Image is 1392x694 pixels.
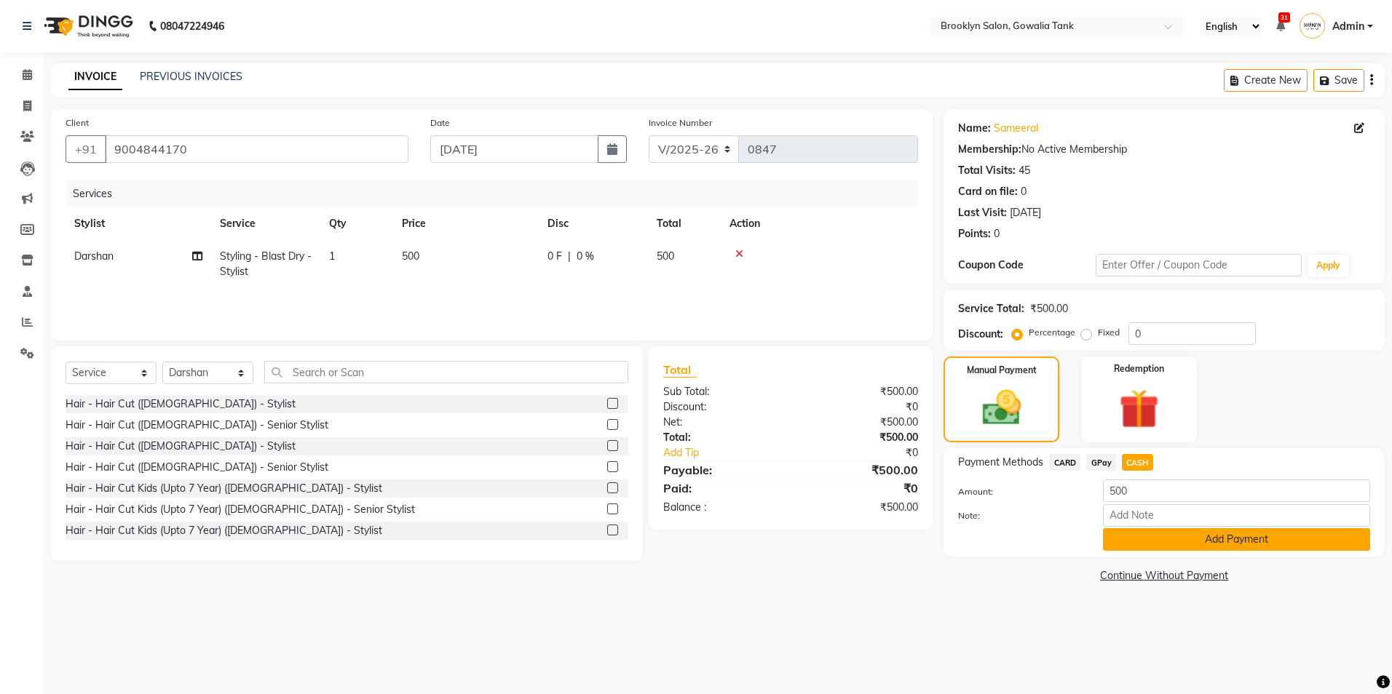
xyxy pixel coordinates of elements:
[958,163,1016,178] div: Total Visits:
[652,384,791,399] div: Sub Total:
[958,301,1024,316] div: Service Total:
[74,250,114,263] span: Darshan
[958,258,1096,273] div: Coupon Code
[1114,362,1164,375] label: Redemption
[220,250,312,278] span: Styling - Blast Dry - Stylist
[568,249,571,264] span: |
[430,116,450,129] label: Date
[66,481,382,496] div: Hair - Hair Cut Kids (Upto 7 Year) ([DEMOGRAPHIC_DATA]) - Stylist
[791,415,929,430] div: ₹500.00
[1096,254,1302,276] input: Enter Offer / Coupon Code
[211,207,320,240] th: Service
[967,364,1037,377] label: Manual Payment
[1313,69,1364,92] button: Save
[66,523,382,538] div: Hair - Hair Cut Kids (Upto 7 Year) ([DEMOGRAPHIC_DATA]) - Stylist
[791,384,929,399] div: ₹500.00
[994,226,1000,242] div: 0
[649,116,712,129] label: Invoice Number
[1030,301,1068,316] div: ₹500.00
[1107,384,1171,434] img: _gift.svg
[320,207,393,240] th: Qty
[160,6,224,47] b: 08047224946
[663,362,697,378] span: Total
[539,207,648,240] th: Disc
[652,430,791,445] div: Total:
[652,500,791,515] div: Balance :
[105,135,408,163] input: Search by Name/Mobile/Email/Code
[67,180,929,207] div: Services
[66,502,415,517] div: Hair - Hair Cut Kids (Upto 7 Year) ([DEMOGRAPHIC_DATA]) - Senior Stylist
[946,568,1382,583] a: Continue Without Payment
[791,479,929,497] div: ₹0
[66,460,328,475] div: Hair - Hair Cut ([DEMOGRAPHIC_DATA]) - Senior Stylist
[958,455,1043,470] span: Payment Methods
[652,415,791,430] div: Net:
[1029,326,1075,339] label: Percentage
[791,399,929,415] div: ₹0
[994,121,1038,136] a: Sameeral
[1010,205,1041,220] div: [DATE]
[402,250,419,263] span: 500
[970,386,1033,430] img: _cash.svg
[1276,20,1285,33] a: 31
[1103,504,1370,527] input: Add Note
[958,142,1370,157] div: No Active Membership
[1086,454,1116,471] span: GPay
[1098,326,1120,339] label: Fixed
[1308,255,1349,276] button: Apply
[1300,13,1325,39] img: Admin
[66,439,296,454] div: Hair - Hair Cut ([DEMOGRAPHIC_DATA]) - Stylist
[721,207,918,240] th: Action
[1224,69,1308,92] button: Create New
[1049,454,1080,471] span: CARD
[66,135,106,163] button: +91
[958,121,991,136] div: Name:
[814,445,930,460] div: ₹0
[958,327,1003,342] div: Discount:
[393,207,539,240] th: Price
[947,485,1092,498] label: Amount:
[68,64,122,90] a: INVOICE
[1278,12,1290,23] span: 31
[791,430,929,445] div: ₹500.00
[1103,528,1370,551] button: Add Payment
[652,479,791,497] div: Paid:
[648,207,721,240] th: Total
[657,250,674,263] span: 500
[577,249,594,264] span: 0 %
[791,461,929,479] div: ₹500.00
[958,205,1007,220] div: Last Visit:
[791,500,929,515] div: ₹500.00
[37,6,137,47] img: logo
[652,461,791,479] div: Payable:
[947,509,1092,522] label: Note:
[264,361,628,383] input: Search or Scan
[547,249,562,264] span: 0 F
[140,70,242,83] a: PREVIOUS INVOICES
[66,396,296,412] div: Hair - Hair Cut ([DEMOGRAPHIC_DATA]) - Stylist
[66,418,328,433] div: Hair - Hair Cut ([DEMOGRAPHIC_DATA]) - Senior Stylist
[66,116,89,129] label: Client
[1019,163,1030,178] div: 45
[652,399,791,415] div: Discount:
[958,184,1018,199] div: Card on file:
[1122,454,1153,471] span: CASH
[1021,184,1027,199] div: 0
[652,445,814,460] a: Add Tip
[958,226,991,242] div: Points:
[1103,479,1370,502] input: Amount
[329,250,335,263] span: 1
[66,207,211,240] th: Stylist
[958,142,1021,157] div: Membership:
[1332,19,1364,34] span: Admin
